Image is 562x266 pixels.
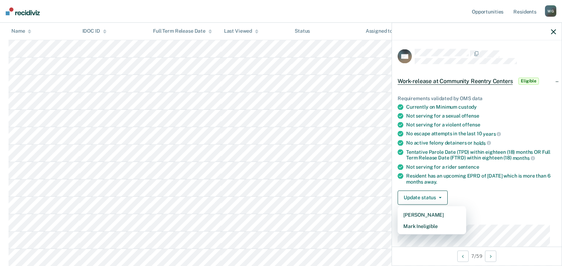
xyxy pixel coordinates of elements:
[518,77,539,85] span: Eligible
[398,77,513,85] span: Work-release at Community Reentry Centers
[406,131,556,137] div: No escape attempts in the last 10
[513,155,535,161] span: months
[392,70,562,92] div: Work-release at Community Reentry CentersEligible
[224,28,258,34] div: Last Viewed
[462,113,479,119] span: offense
[6,7,40,15] img: Recidiviz
[424,179,437,184] span: away.
[406,122,556,128] div: Not serving for a violent
[406,113,556,119] div: Not serving for a sexual
[458,164,479,170] span: sentence
[366,28,399,34] div: Assigned to
[11,28,31,34] div: Name
[82,28,107,34] div: IDOC ID
[392,246,562,265] div: 7 / 59
[483,131,501,137] span: years
[153,28,212,34] div: Full Term Release Date
[398,220,466,232] button: Mark Ineligible
[398,216,556,222] dt: Incarceration
[295,28,310,34] div: Status
[406,173,556,185] div: Resident has an upcoming EPRD of [DATE] which is more than 6 months
[462,122,480,127] span: offense
[398,95,556,101] div: Requirements validated by OMS data
[406,149,556,161] div: Tentative Parole Date (TPD) within eighteen (18) months OR Full Term Release Date (FTRD) within e...
[406,164,556,170] div: Not serving for a rider
[457,250,469,262] button: Previous Opportunity
[474,140,491,146] span: holds
[398,209,466,220] button: [PERSON_NAME]
[398,190,448,205] button: Update status
[458,104,477,110] span: custody
[545,5,556,17] div: W G
[406,104,556,110] div: Currently on Minimum
[406,140,556,146] div: No active felony detainers or
[485,250,496,262] button: Next Opportunity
